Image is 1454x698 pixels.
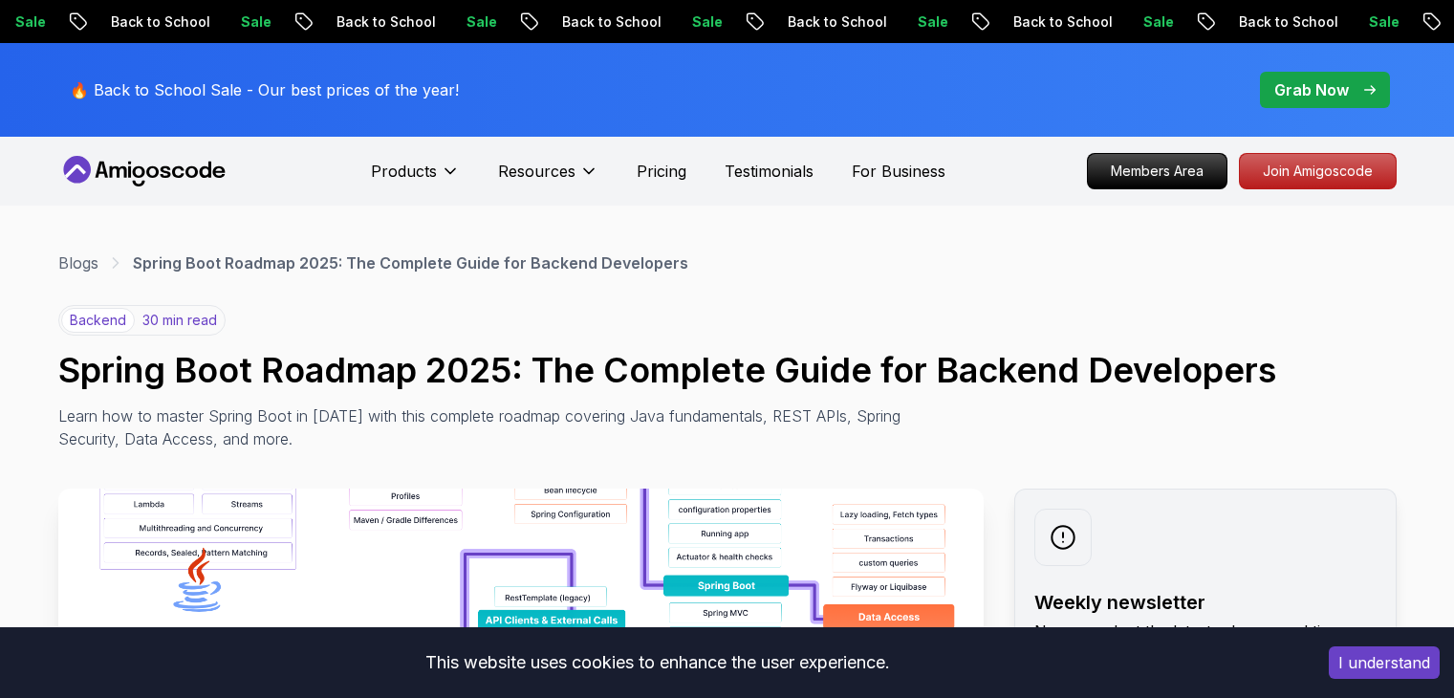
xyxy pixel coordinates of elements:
button: Accept cookies [1329,646,1440,679]
h2: Weekly newsletter [1034,589,1377,616]
p: 30 min read [142,311,217,330]
p: Back to School [1221,12,1351,32]
p: Sale [1351,12,1412,32]
p: Sale [1125,12,1186,32]
p: Back to School [770,12,900,32]
p: Sale [674,12,735,32]
a: Pricing [637,160,686,183]
h1: Spring Boot Roadmap 2025: The Complete Guide for Backend Developers [58,351,1397,389]
p: Back to School [995,12,1125,32]
p: Sale [223,12,284,32]
a: Members Area [1087,153,1227,189]
p: Products [371,160,437,183]
p: backend [61,308,135,333]
p: Grab Now [1274,78,1349,101]
a: Blogs [58,251,98,274]
div: This website uses cookies to enhance the user experience. [14,642,1300,684]
p: Sale [900,12,961,32]
p: Sale [448,12,510,32]
a: For Business [852,160,945,183]
p: Resources [498,160,575,183]
p: Learn how to master Spring Boot in [DATE] with this complete roadmap covering Java fundamentals, ... [58,404,915,450]
p: 🔥 Back to School Sale - Our best prices of the year! [70,78,459,101]
p: Spring Boot Roadmap 2025: The Complete Guide for Backend Developers [133,251,688,274]
button: Products [371,160,460,198]
a: Join Amigoscode [1239,153,1397,189]
p: Members Area [1088,154,1226,188]
button: Resources [498,160,598,198]
p: No spam. Just the latest releases and tips, interesting articles, and exclusive interviews in you... [1034,620,1377,688]
p: Join Amigoscode [1240,154,1396,188]
p: Back to School [318,12,448,32]
p: Back to School [93,12,223,32]
a: Testimonials [725,160,814,183]
p: Back to School [544,12,674,32]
